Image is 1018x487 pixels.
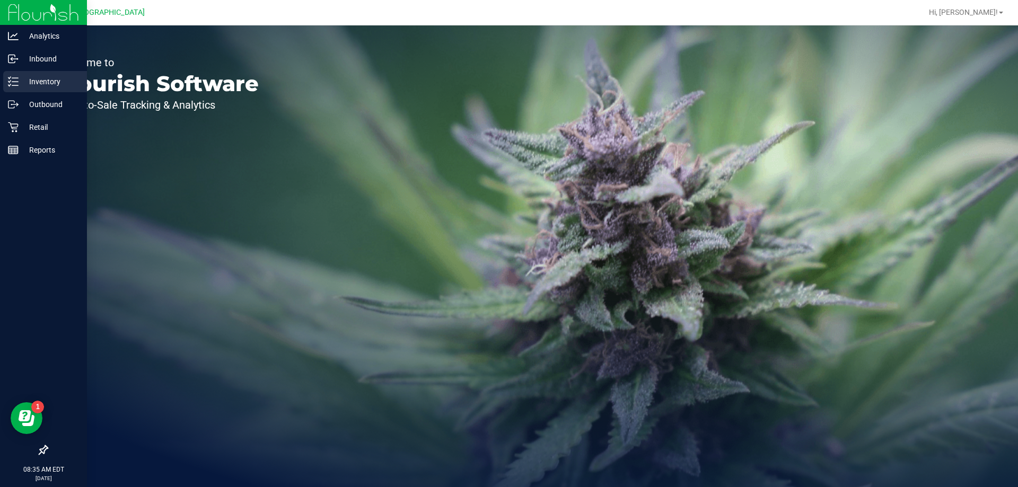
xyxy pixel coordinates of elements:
[8,31,19,41] inline-svg: Analytics
[19,144,82,156] p: Reports
[11,402,42,434] iframe: Resource center
[8,145,19,155] inline-svg: Reports
[57,73,259,94] p: Flourish Software
[8,54,19,64] inline-svg: Inbound
[19,75,82,88] p: Inventory
[57,100,259,110] p: Seed-to-Sale Tracking & Analytics
[929,8,998,16] span: Hi, [PERSON_NAME]!
[31,401,44,413] iframe: Resource center unread badge
[57,57,259,68] p: Welcome to
[8,76,19,87] inline-svg: Inventory
[8,122,19,132] inline-svg: Retail
[19,121,82,134] p: Retail
[5,465,82,474] p: 08:35 AM EDT
[19,52,82,65] p: Inbound
[19,98,82,111] p: Outbound
[72,8,145,17] span: [GEOGRAPHIC_DATA]
[19,30,82,42] p: Analytics
[8,99,19,110] inline-svg: Outbound
[5,474,82,482] p: [DATE]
